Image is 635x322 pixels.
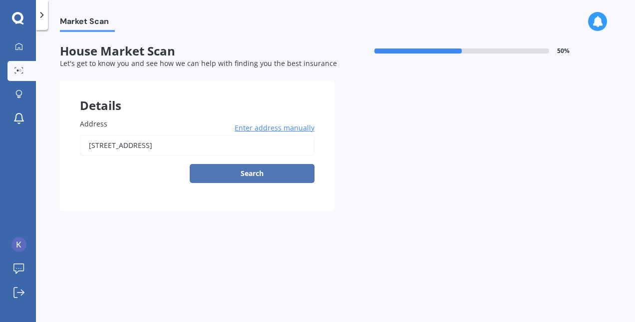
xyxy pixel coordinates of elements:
span: Let's get to know you and see how we can help with finding you the best insurance [60,58,337,68]
span: Enter address manually [235,123,315,133]
input: Enter address [80,135,315,156]
span: 50 % [557,47,570,54]
span: Market Scan [60,16,115,30]
button: Search [190,164,315,183]
img: ACg8ocIzIE8JeAACicL6gXZeJfzTlIKdLA_8sDVdCNsc7jKeYom4Mg=s96-c [11,237,26,252]
span: Address [80,119,107,128]
div: Details [60,80,334,110]
span: House Market Scan [60,44,334,58]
